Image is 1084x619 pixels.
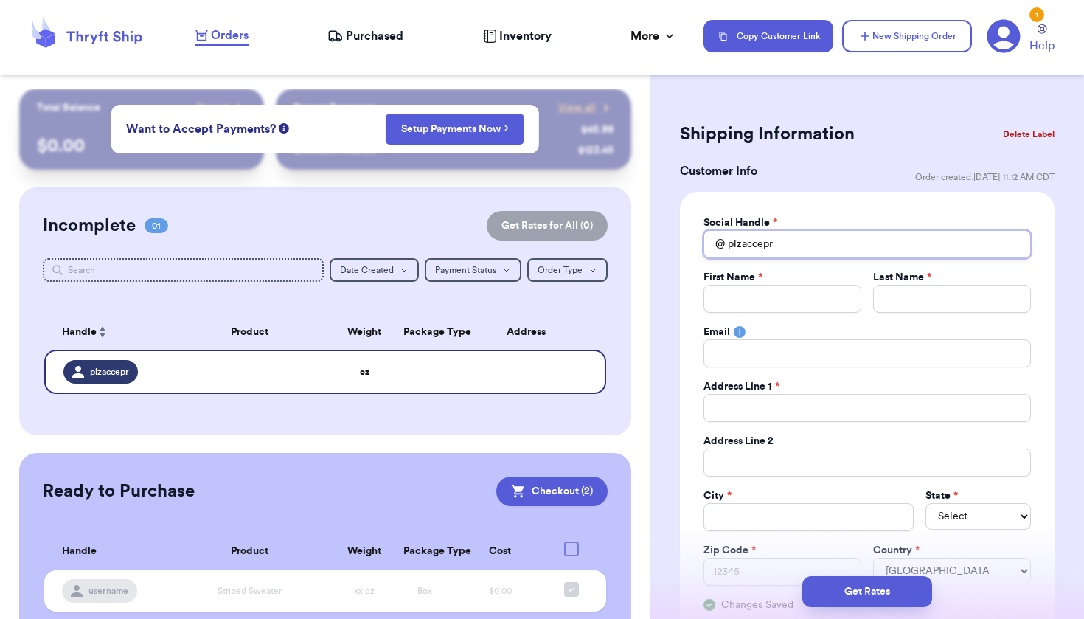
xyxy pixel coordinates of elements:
th: Product [165,314,334,350]
span: Striped Sweater [218,587,282,595]
button: Checkout (2) [496,477,608,506]
a: Inventory [483,27,552,45]
a: Setup Payments Now [401,122,510,136]
span: View all [558,100,596,115]
label: Zip Code [703,543,756,558]
button: Get Rates [802,576,932,607]
a: Payout [197,100,246,115]
span: Orders [211,27,249,44]
span: 01 [145,218,168,233]
th: Product [165,533,334,570]
a: View all [558,100,614,115]
span: Date Created [340,266,394,274]
span: Handle [62,544,97,559]
strong: oz [360,367,369,376]
div: $ 45.99 [581,122,614,137]
button: Order Type [527,258,608,282]
button: Setup Payments Now [386,114,525,145]
span: Inventory [499,27,552,45]
span: Payment Status [435,266,496,274]
input: 12345 [703,558,861,586]
th: Cost [455,533,546,570]
th: Weight [334,314,395,350]
span: Purchased [346,27,403,45]
h2: Shipping Information [680,122,855,146]
span: Want to Accept Payments? [126,120,276,138]
span: Box [417,587,432,595]
p: Recent Payments [293,100,375,115]
label: Email [703,325,730,339]
label: Social Handle [703,215,777,230]
span: Handle [62,325,97,340]
label: Address Line 1 [703,379,779,394]
button: Sort ascending [97,323,108,341]
h2: Incomplete [43,214,136,238]
a: Help [1029,24,1055,55]
span: username [88,585,128,597]
label: Last Name [873,270,931,285]
p: Total Balance [37,100,100,115]
th: Package Type [395,314,455,350]
span: Order created: [DATE] 11:12 AM CDT [915,171,1055,183]
span: $0.00 [489,587,512,595]
span: Order Type [538,266,583,274]
label: First Name [703,270,762,285]
h3: Customer Info [680,162,757,180]
th: Address [455,314,606,350]
th: Weight [334,533,395,570]
a: Orders [195,27,249,46]
span: Payout [197,100,229,115]
div: @ [703,230,725,258]
div: More [630,27,677,45]
button: Copy Customer Link [703,20,833,52]
input: Search [43,258,323,282]
button: New Shipping Order [842,20,972,52]
p: $ 0.00 [37,134,246,158]
a: Purchased [327,27,403,45]
h2: Ready to Purchase [43,480,195,503]
span: plzaccepr [90,366,129,378]
button: Payment Status [425,258,521,282]
div: 1 [1029,7,1044,22]
button: Delete Label [997,118,1060,151]
div: $ 123.45 [578,143,614,158]
span: Help [1029,37,1055,55]
button: Date Created [330,258,419,282]
label: Address Line 2 [703,434,774,449]
label: State [925,488,958,503]
label: City [703,488,732,503]
label: Country [873,543,920,558]
button: Get Rates for All (0) [487,211,608,241]
a: 1 [987,19,1021,53]
span: xx oz [354,587,375,595]
th: Package Type [395,533,455,570]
